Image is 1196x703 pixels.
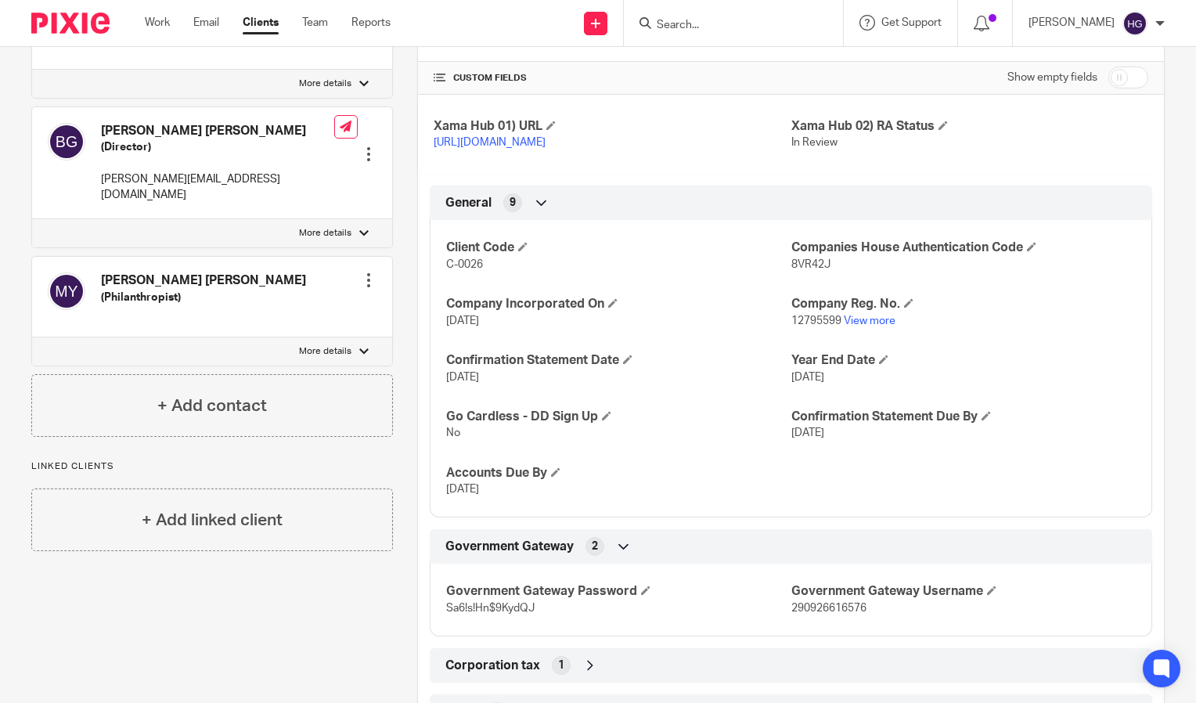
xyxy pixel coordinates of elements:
[434,72,791,85] h4: CUSTOM FIELDS
[791,352,1136,369] h4: Year End Date
[434,118,791,135] h4: Xama Hub 01) URL
[791,372,824,383] span: [DATE]
[791,603,866,614] span: 290926616576
[145,15,170,31] a: Work
[446,315,479,326] span: [DATE]
[791,296,1136,312] h4: Company Reg. No.
[510,195,516,211] span: 9
[48,123,85,160] img: svg%3E
[142,508,283,532] h4: + Add linked client
[446,240,791,256] h4: Client Code
[446,484,479,495] span: [DATE]
[299,78,351,90] p: More details
[791,240,1136,256] h4: Companies House Authentication Code
[446,296,791,312] h4: Company Incorporated On
[299,227,351,240] p: More details
[445,658,540,674] span: Corporation tax
[434,137,546,148] a: [URL][DOMAIN_NAME]
[101,171,334,204] p: [PERSON_NAME][EMAIL_ADDRESS][DOMAIN_NAME]
[446,465,791,481] h4: Accounts Due By
[445,539,574,555] span: Government Gateway
[445,195,492,211] span: General
[1007,70,1097,85] label: Show empty fields
[791,427,824,438] span: [DATE]
[592,539,598,554] span: 2
[446,427,460,438] span: No
[31,460,393,473] p: Linked clients
[446,259,483,270] span: C-0026
[791,137,838,148] span: In Review
[157,394,267,418] h4: + Add contact
[446,603,535,614] span: Sa6!s!Hn$9KydQJ
[101,139,334,155] h5: (Director)
[101,123,334,139] h4: [PERSON_NAME] [PERSON_NAME]
[48,272,85,310] img: svg%3E
[655,19,796,33] input: Search
[193,15,219,31] a: Email
[446,372,479,383] span: [DATE]
[299,345,351,358] p: More details
[446,352,791,369] h4: Confirmation Statement Date
[791,259,830,270] span: 8VR42J
[446,409,791,425] h4: Go Cardless - DD Sign Up
[791,409,1136,425] h4: Confirmation Statement Due By
[101,272,306,289] h4: [PERSON_NAME] [PERSON_NAME]
[1122,11,1147,36] img: svg%3E
[1028,15,1115,31] p: [PERSON_NAME]
[558,658,564,673] span: 1
[881,17,942,28] span: Get Support
[791,583,1136,600] h4: Government Gateway Username
[791,118,1148,135] h4: Xama Hub 02) RA Status
[101,290,306,305] h5: (Philanthropist)
[351,15,391,31] a: Reports
[791,315,841,326] span: 12795599
[844,315,895,326] a: View more
[446,583,791,600] h4: Government Gateway Password
[302,15,328,31] a: Team
[31,13,110,34] img: Pixie
[243,15,279,31] a: Clients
